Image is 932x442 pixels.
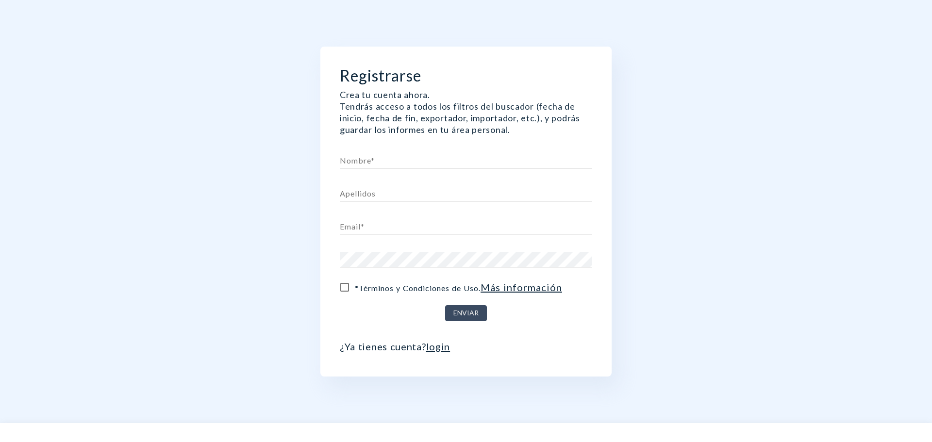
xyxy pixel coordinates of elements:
h2: Registrarse [340,66,592,85]
a: Más información [481,281,562,293]
span: * Términos y Condiciones de Uso . [355,280,562,295]
p: Crea tu cuenta ahora. [340,89,592,100]
button: Enviar [445,305,487,321]
a: login [426,341,450,352]
p: ¿Ya tienes cuenta? [340,341,592,352]
span: Enviar [453,307,479,319]
p: Tendrás acceso a todos los filtros del buscador (fecha de inicio, fecha de fin, exportador, impor... [340,100,592,135]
